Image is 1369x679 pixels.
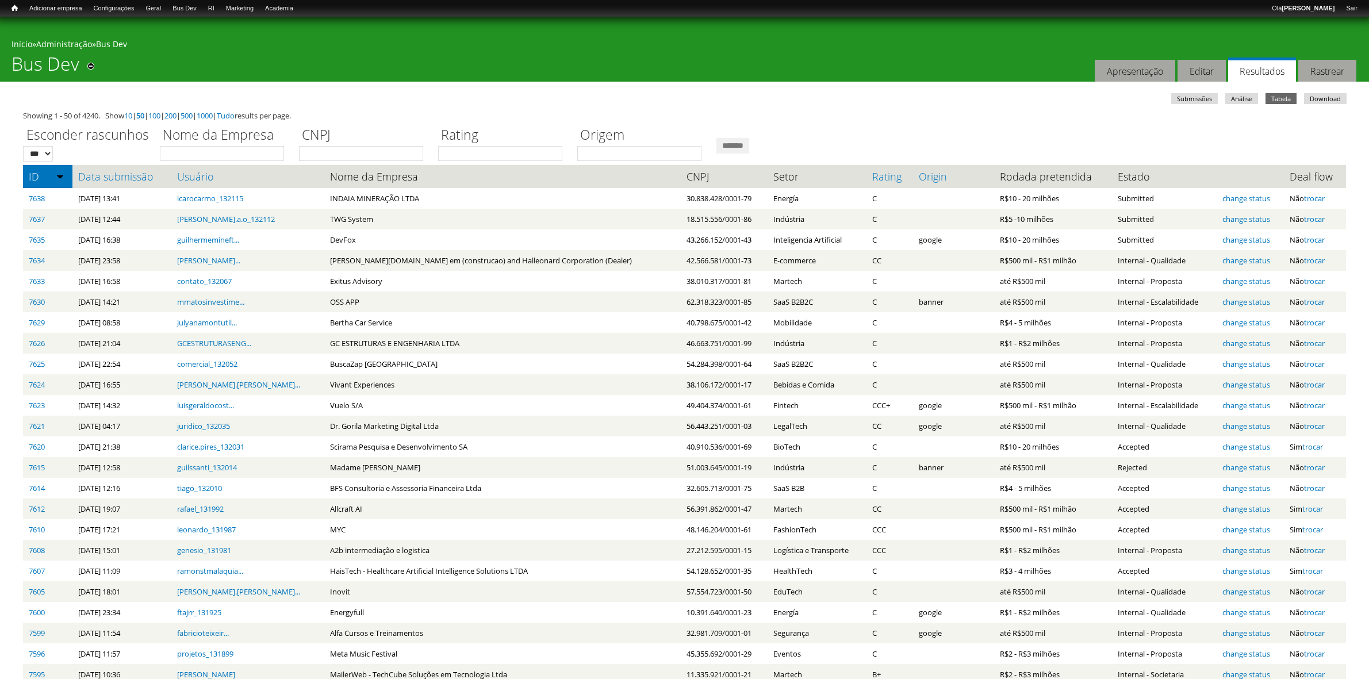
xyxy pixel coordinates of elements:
td: Vivant Experiences [324,374,681,395]
strong: [PERSON_NAME] [1282,5,1335,11]
td: Não [1284,374,1346,395]
a: 50 [136,110,144,121]
label: Origem [577,125,709,146]
td: google [913,229,994,250]
div: Showing 1 - 50 of 4240. Show | | | | | | results per page. [23,110,1346,121]
a: Marketing [220,3,259,14]
td: INDAIA MINERAÇÃO LTDA [324,188,681,209]
a: change status [1222,586,1270,597]
th: CNPJ [681,165,768,188]
td: [DATE] 16:58 [72,271,171,291]
a: Início [6,3,24,14]
td: 42.566.581/0001-73 [681,250,768,271]
a: fabricioteixeir... [177,628,229,638]
a: Rastrear [1298,60,1356,82]
td: Não [1284,540,1346,561]
td: 18.515.556/0001-86 [681,209,768,229]
a: ramonstmalaquia... [177,566,243,576]
td: Accepted [1112,498,1217,519]
td: C [866,457,913,478]
td: [DATE] 22:54 [72,354,171,374]
td: C [866,354,913,374]
a: 7633 [29,276,45,286]
a: change status [1222,442,1270,452]
a: 7600 [29,607,45,617]
a: luisgeraldocost... [177,400,234,411]
a: guilssanti_132014 [177,462,237,473]
a: 7634 [29,255,45,266]
a: trocar [1304,545,1325,555]
a: trocar [1304,400,1325,411]
td: Não [1284,623,1346,643]
td: [DATE] 19:07 [72,498,171,519]
a: projetos_131899 [177,649,233,659]
th: Setor [768,165,866,188]
a: 200 [164,110,177,121]
td: C [866,271,913,291]
a: trocar [1304,338,1325,348]
td: Martech [768,271,866,291]
a: change status [1222,524,1270,535]
td: Internal - Proposta [1112,312,1217,333]
td: C [866,333,913,354]
a: Início [11,39,32,49]
a: 7610 [29,524,45,535]
td: Indústria [768,209,866,229]
a: change status [1222,193,1270,204]
td: Sim [1284,519,1346,540]
td: 38.106.172/0001-17 [681,374,768,395]
a: tiago_132010 [177,483,222,493]
a: Submissões [1171,93,1218,104]
td: 43.266.152/0001-43 [681,229,768,250]
a: 7614 [29,483,45,493]
td: Sim [1284,436,1346,457]
td: Internal - Escalabilidade [1112,291,1217,312]
th: Deal flow [1284,165,1346,188]
a: RI [202,3,220,14]
td: 46.663.751/0001-99 [681,333,768,354]
a: Origin [919,171,988,182]
td: banner [913,291,994,312]
td: até R$500 mil [994,457,1112,478]
td: Não [1284,271,1346,291]
td: C [866,312,913,333]
td: [DATE] 17:21 [72,519,171,540]
td: 51.003.645/0001-19 [681,457,768,478]
label: Rating [438,125,570,146]
a: Adicionar empresa [24,3,88,14]
div: » » [11,39,1358,53]
td: Bebidas e Comida [768,374,866,395]
a: trocar [1304,421,1325,431]
a: trocar [1304,214,1325,224]
td: R$5 -10 milhões [994,209,1112,229]
td: [DATE] 21:38 [72,436,171,457]
td: Sim [1284,498,1346,519]
a: 7608 [29,545,45,555]
td: R$500 mil - R$1 milhão [994,250,1112,271]
td: [DATE] 12:58 [72,457,171,478]
td: R$500 mil - R$1 milhão [994,395,1112,416]
td: Não [1284,188,1346,209]
a: trocar [1304,193,1325,204]
td: google [913,416,994,436]
th: Estado [1112,165,1217,188]
a: rafael_131992 [177,504,224,514]
td: MYC [324,519,681,540]
td: Internal - Qualidade [1112,354,1217,374]
a: trocar [1302,524,1323,535]
a: Configurações [88,3,140,14]
a: [PERSON_NAME].a.o_132112 [177,214,275,224]
a: change status [1222,649,1270,659]
a: ftajrr_131925 [177,607,221,617]
td: R$4 - 5 milhões [994,312,1112,333]
td: Martech [768,498,866,519]
td: Dr. Gorila Marketing Digital Ltda [324,416,681,436]
a: change status [1222,317,1270,328]
a: change status [1222,545,1270,555]
td: LegalTech [768,416,866,436]
td: Energía [768,188,866,209]
td: Vuelo S/A [324,395,681,416]
a: trocar [1304,297,1325,307]
label: CNPJ [299,125,431,146]
a: 7624 [29,379,45,390]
